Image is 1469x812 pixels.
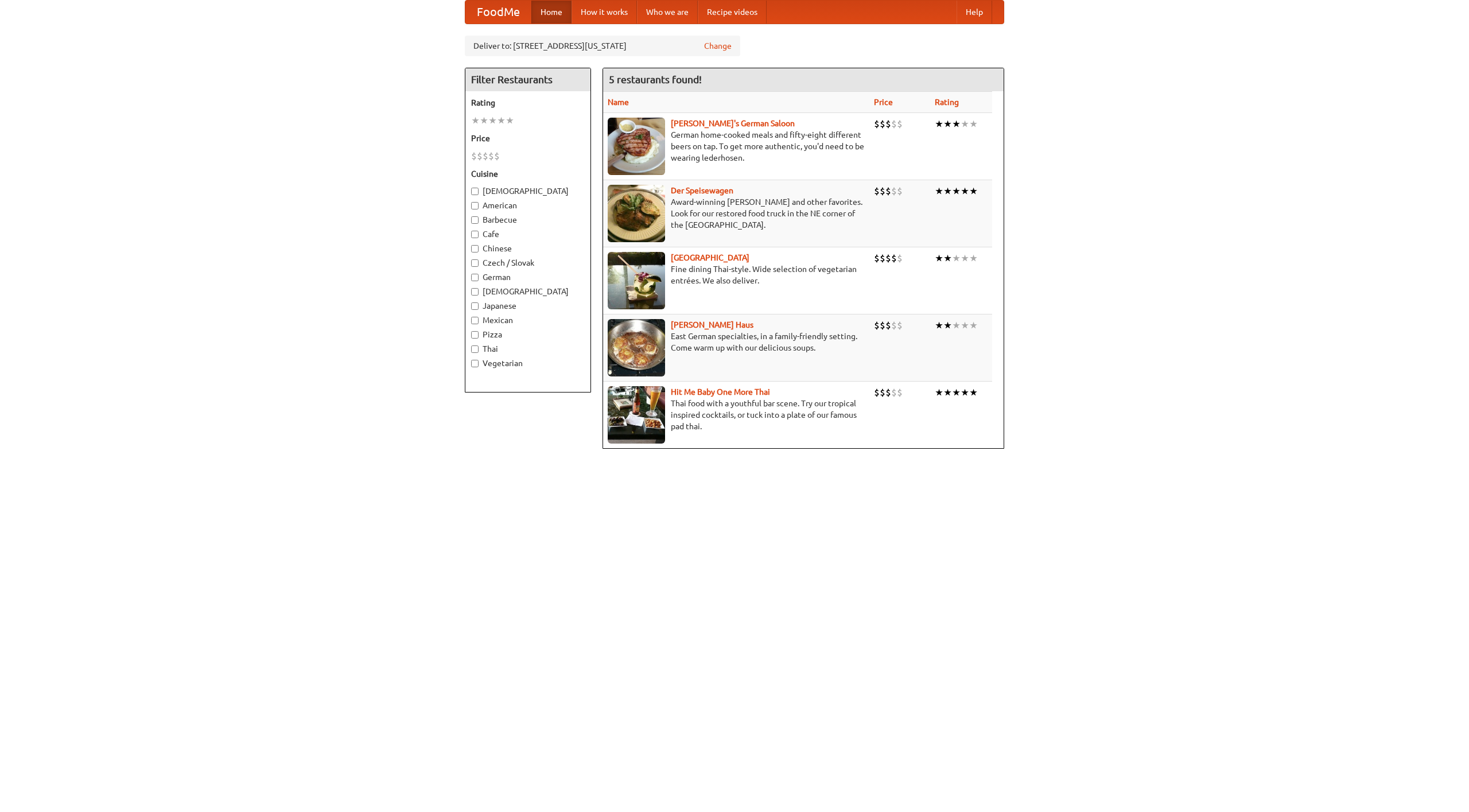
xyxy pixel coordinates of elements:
label: American [471,200,585,211]
input: Czech / Slovak [471,259,479,267]
li: $ [885,319,891,332]
p: Thai food with a youthful bar scene. Try our tropical inspired cocktails, or tuck into a plate of... [608,398,865,432]
input: Pizza [471,331,479,339]
input: [DEMOGRAPHIC_DATA] [471,288,479,296]
li: $ [897,185,903,197]
p: German home-cooked meals and fifty-eight different beers on tap. To get more authentic, you'd nee... [608,129,865,164]
li: ★ [935,185,943,197]
label: [DEMOGRAPHIC_DATA] [471,286,585,297]
li: ★ [497,114,506,127]
li: ★ [961,319,969,332]
a: Change [704,40,732,52]
li: $ [494,150,500,162]
input: Vegetarian [471,360,479,367]
label: Thai [471,343,585,355]
li: $ [885,185,891,197]
li: ★ [961,118,969,130]
a: Der Speisewagen [671,186,733,195]
img: kohlhaus.jpg [608,319,665,376]
li: ★ [952,185,961,197]
li: ★ [943,185,952,197]
li: ★ [488,114,497,127]
p: East German specialties, in a family-friendly setting. Come warm up with our delicious soups. [608,331,865,353]
a: FoodMe [465,1,531,24]
a: [PERSON_NAME]'s German Saloon [671,119,795,128]
b: [GEOGRAPHIC_DATA] [671,253,749,262]
li: $ [874,386,880,399]
label: Mexican [471,314,585,326]
li: $ [891,118,897,130]
li: ★ [943,118,952,130]
li: $ [897,386,903,399]
li: ★ [952,252,961,265]
li: $ [880,252,885,265]
li: $ [880,386,885,399]
ng-pluralize: 5 restaurants found! [609,74,702,85]
label: Japanese [471,300,585,312]
a: Who we are [637,1,698,24]
a: Price [874,98,893,107]
li: ★ [969,319,978,332]
li: ★ [961,386,969,399]
input: Mexican [471,317,479,324]
input: American [471,202,479,209]
a: Hit Me Baby One More Thai [671,387,770,397]
li: $ [488,150,494,162]
input: German [471,274,479,281]
label: Pizza [471,329,585,340]
li: $ [897,252,903,265]
p: Fine dining Thai-style. Wide selection of vegetarian entrées. We also deliver. [608,263,865,286]
li: $ [885,386,891,399]
li: $ [891,185,897,197]
li: $ [880,319,885,332]
label: [DEMOGRAPHIC_DATA] [471,185,585,197]
li: ★ [969,386,978,399]
li: ★ [961,185,969,197]
li: ★ [935,252,943,265]
li: $ [874,118,880,130]
li: ★ [935,319,943,332]
li: $ [885,118,891,130]
input: Barbecue [471,216,479,224]
li: $ [891,319,897,332]
a: Home [531,1,572,24]
li: $ [874,185,880,197]
li: $ [477,150,483,162]
li: $ [471,150,477,162]
a: Help [957,1,992,24]
li: ★ [943,252,952,265]
label: Czech / Slovak [471,257,585,269]
h5: Rating [471,97,585,108]
b: [PERSON_NAME] Haus [671,320,753,329]
li: ★ [961,252,969,265]
li: $ [880,118,885,130]
div: Deliver to: [STREET_ADDRESS][US_STATE] [465,36,740,56]
li: ★ [969,185,978,197]
a: Rating [935,98,959,107]
a: How it works [572,1,637,24]
li: ★ [943,386,952,399]
li: $ [897,118,903,130]
li: $ [891,252,897,265]
label: Chinese [471,243,585,254]
li: ★ [506,114,514,127]
input: Japanese [471,302,479,310]
li: ★ [952,118,961,130]
li: $ [897,319,903,332]
li: $ [880,185,885,197]
li: ★ [952,386,961,399]
label: Barbecue [471,214,585,226]
li: $ [874,252,880,265]
li: $ [874,319,880,332]
img: babythai.jpg [608,386,665,444]
li: ★ [471,114,480,127]
p: Award-winning [PERSON_NAME] and other favorites. Look for our restored food truck in the NE corne... [608,196,865,231]
li: ★ [943,319,952,332]
li: ★ [969,118,978,130]
label: Vegetarian [471,358,585,369]
input: Thai [471,345,479,353]
li: ★ [969,252,978,265]
li: ★ [480,114,488,127]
